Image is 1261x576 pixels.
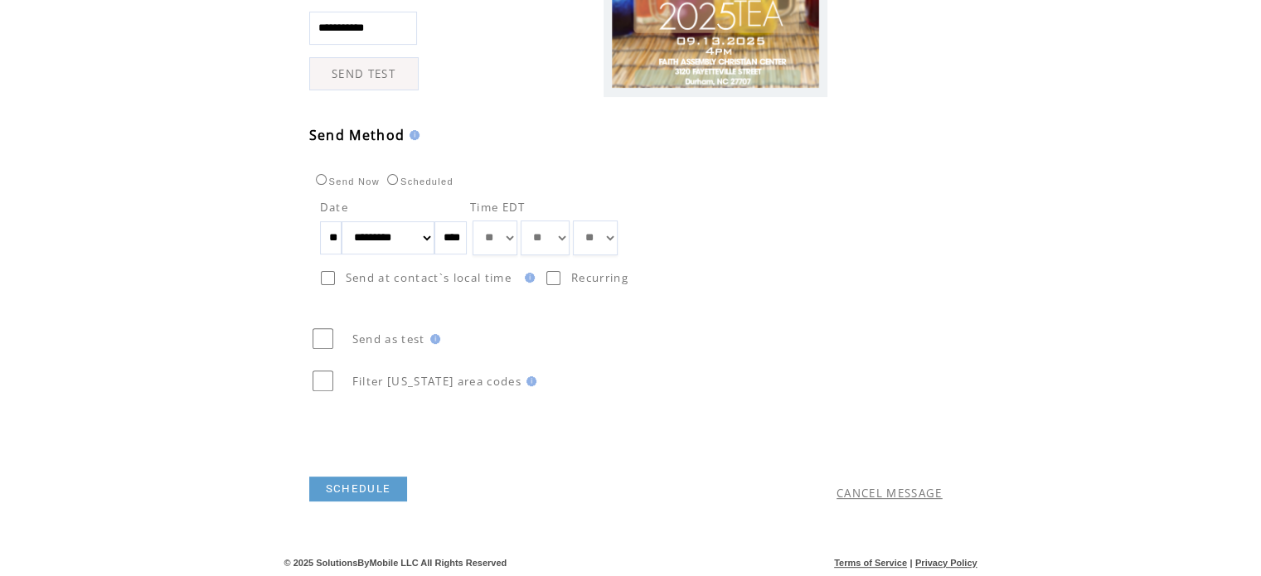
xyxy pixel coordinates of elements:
[521,376,536,386] img: help.gif
[309,57,419,90] a: SEND TEST
[425,334,440,344] img: help.gif
[320,200,348,215] span: Date
[383,177,453,186] label: Scheduled
[834,558,907,568] a: Terms of Service
[915,558,977,568] a: Privacy Policy
[387,174,398,185] input: Scheduled
[352,374,521,389] span: Filter [US_STATE] area codes
[346,270,512,285] span: Send at contact`s local time
[470,200,526,215] span: Time EDT
[309,126,405,144] span: Send Method
[837,486,943,501] a: CANCEL MESSAGE
[312,177,380,186] label: Send Now
[520,273,535,283] img: help.gif
[405,130,420,140] img: help.gif
[316,174,327,185] input: Send Now
[571,270,628,285] span: Recurring
[909,558,912,568] span: |
[352,332,425,346] span: Send as test
[309,477,408,501] a: SCHEDULE
[284,558,507,568] span: © 2025 SolutionsByMobile LLC All Rights Reserved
